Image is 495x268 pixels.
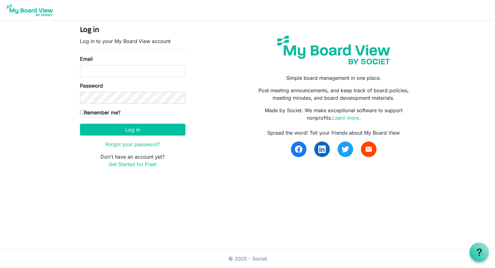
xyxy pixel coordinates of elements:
img: my-board-view-societ.svg [273,31,395,69]
span: email [365,146,372,153]
input: Remember me? [80,110,84,114]
img: facebook.svg [295,146,302,153]
p: Post meeting announcements, and keep track of board policies, meeting minutes, and board developm... [252,87,415,102]
div: Spread the word! Tell your friends about My Board View [252,129,415,136]
p: Simple board management in one place. [252,74,415,82]
img: twitter.svg [342,146,349,153]
a: Get Started for Free! [109,161,157,167]
img: My Board View Logo [5,2,55,18]
a: © 2025 - Societ [228,256,267,262]
p: Made by Societ. We make exceptional software to support nonprofits. [252,107,415,122]
a: Learn more. [332,115,361,121]
label: Remember me? [80,109,120,116]
p: Don't have an account yet? [80,153,185,168]
h4: Log in [80,26,185,35]
a: email [361,141,376,157]
img: linkedin.svg [318,146,326,153]
p: Log in to your My Board View account [80,37,185,45]
label: Email [80,55,93,63]
a: Forgot your password? [105,141,160,147]
button: Log in [80,124,185,136]
label: Password [80,82,103,89]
